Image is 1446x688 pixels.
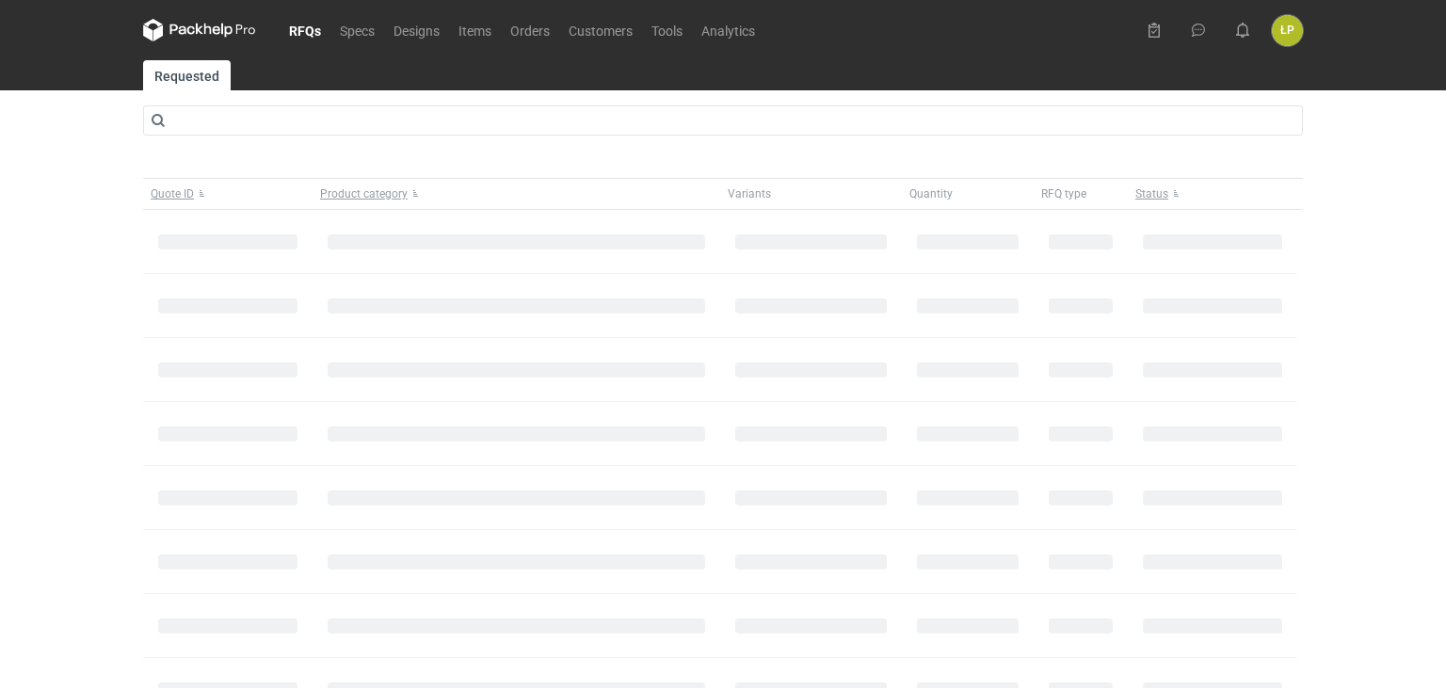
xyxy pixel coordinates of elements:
[1041,186,1086,201] span: RFQ type
[728,186,771,201] span: Variants
[449,19,501,41] a: Items
[330,19,384,41] a: Specs
[1135,186,1168,201] span: Status
[280,19,330,41] a: RFQs
[1128,179,1297,209] button: Status
[384,19,449,41] a: Designs
[313,179,720,209] button: Product category
[151,186,194,201] span: Quote ID
[143,19,256,41] svg: Packhelp Pro
[909,186,953,201] span: Quantity
[692,19,764,41] a: Analytics
[143,179,313,209] button: Quote ID
[501,19,559,41] a: Orders
[143,60,231,90] a: Requested
[642,19,692,41] a: Tools
[1272,15,1303,46] div: Łukasz Postawa
[559,19,642,41] a: Customers
[320,186,408,201] span: Product category
[1272,15,1303,46] button: ŁP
